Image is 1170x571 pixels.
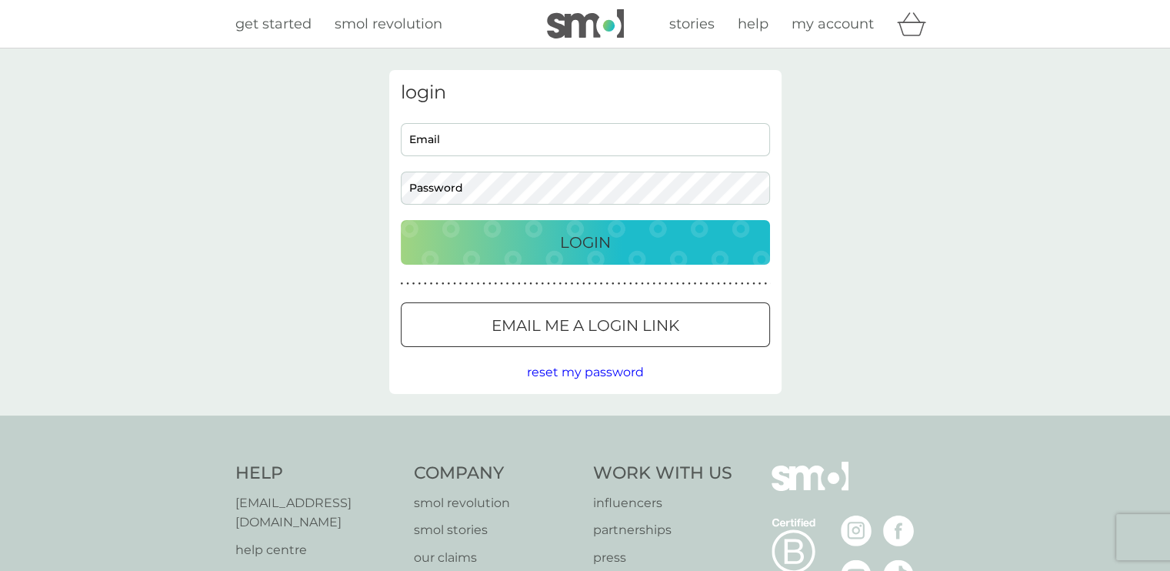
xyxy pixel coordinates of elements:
h4: Help [235,462,399,486]
p: ● [723,280,726,288]
p: ● [418,280,421,288]
p: ● [406,280,409,288]
p: ● [694,280,697,288]
a: help centre [235,540,399,560]
span: smol revolution [335,15,442,32]
p: ● [448,280,451,288]
p: ● [465,280,468,288]
p: ● [676,280,679,288]
p: ● [412,280,415,288]
a: partnerships [593,520,732,540]
button: Login [401,220,770,265]
p: ● [576,280,579,288]
img: smol [772,462,848,514]
p: ● [442,280,445,288]
img: visit the smol Instagram page [841,516,872,546]
p: ● [482,280,485,288]
p: ● [746,280,749,288]
p: ● [459,280,462,288]
p: ● [506,280,509,288]
a: get started [235,13,312,35]
p: ● [582,280,585,288]
p: ● [594,280,597,288]
p: ● [682,280,685,288]
p: ● [647,280,650,288]
p: ● [670,280,673,288]
p: ● [430,280,433,288]
p: Login [560,230,611,255]
p: ● [729,280,732,288]
p: ● [547,280,550,288]
a: stories [669,13,715,35]
p: ● [588,280,592,288]
p: ● [658,280,662,288]
span: help [738,15,768,32]
h4: Company [414,462,578,486]
img: smol [547,9,624,38]
a: help [738,13,768,35]
p: ● [641,280,644,288]
p: ● [477,280,480,288]
p: ● [512,280,515,288]
a: smol revolution [335,13,442,35]
p: ● [529,280,532,288]
p: ● [741,280,744,288]
p: ● [524,280,527,288]
button: reset my password [527,362,644,382]
p: ● [542,280,545,288]
p: ● [652,280,655,288]
p: ● [435,280,438,288]
p: ● [535,280,538,288]
a: smol stories [414,520,578,540]
p: ● [635,280,638,288]
p: ● [488,280,492,288]
a: my account [792,13,874,35]
a: our claims [414,548,578,568]
p: ● [500,280,503,288]
button: Email me a login link [401,302,770,347]
p: ● [735,280,738,288]
p: ● [424,280,427,288]
p: ● [518,280,521,288]
img: visit the smol Facebook page [883,516,914,546]
p: ● [717,280,720,288]
a: influencers [593,493,732,513]
p: ● [752,280,755,288]
span: my account [792,15,874,32]
p: ● [453,280,456,288]
p: ● [629,280,632,288]
a: smol revolution [414,493,578,513]
p: ● [471,280,474,288]
p: ● [712,280,715,288]
p: ● [623,280,626,288]
p: ● [764,280,767,288]
p: ● [565,280,568,288]
p: ● [705,280,708,288]
p: ● [758,280,762,288]
p: ● [401,280,404,288]
span: get started [235,15,312,32]
p: ● [571,280,574,288]
p: ● [612,280,615,288]
p: ● [688,280,691,288]
p: ● [495,280,498,288]
p: ● [553,280,556,288]
span: reset my password [527,365,644,379]
p: Email me a login link [492,313,679,338]
p: ● [699,280,702,288]
h4: Work With Us [593,462,732,486]
h3: login [401,82,770,104]
p: ● [600,280,603,288]
span: stories [669,15,715,32]
a: [EMAIL_ADDRESS][DOMAIN_NAME] [235,493,399,533]
a: press [593,548,732,568]
p: ● [665,280,668,288]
